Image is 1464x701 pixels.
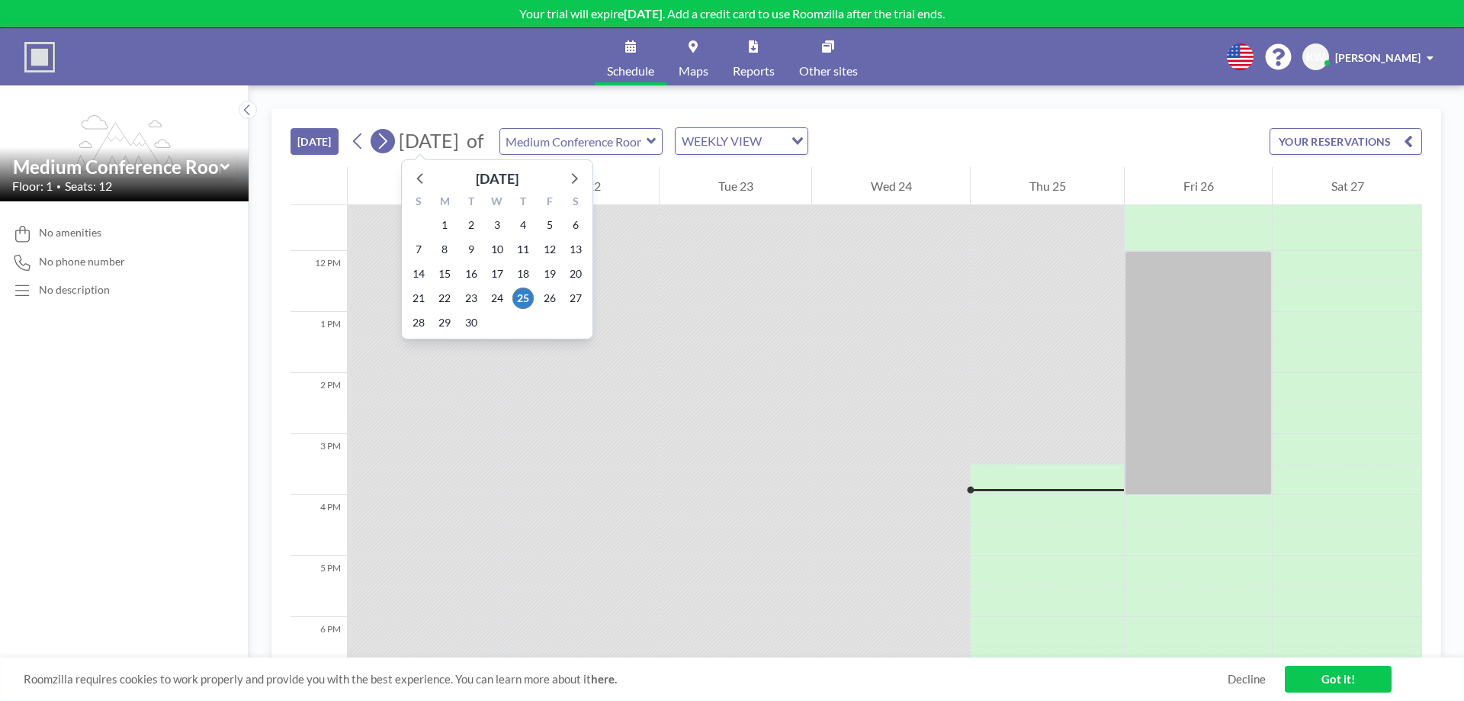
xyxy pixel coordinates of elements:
span: Tuesday, September 9, 2025 [461,239,482,260]
div: M [432,193,457,213]
span: Friday, September 12, 2025 [539,239,560,260]
span: Sunday, September 28, 2025 [408,312,429,333]
a: Maps [666,28,721,85]
span: Monday, September 15, 2025 [434,263,455,285]
a: Other sites [787,28,870,85]
span: Sunday, September 21, 2025 [408,288,429,309]
span: KW [1306,50,1325,64]
span: Saturday, September 13, 2025 [565,239,586,260]
div: F [536,193,562,213]
span: Friday, September 5, 2025 [539,214,560,236]
input: Medium Conference Room [500,129,647,154]
span: Reports [733,65,775,77]
span: Wednesday, September 17, 2025 [486,263,508,285]
div: No description [39,283,110,297]
span: Tuesday, September 23, 2025 [461,288,482,309]
span: • [56,182,61,191]
div: Fri 26 [1125,167,1272,205]
div: 2 PM [291,373,347,434]
span: Other sites [799,65,858,77]
span: No phone number [39,255,125,269]
div: 6 PM [291,617,347,678]
button: [DATE] [291,128,339,155]
span: Saturday, September 6, 2025 [565,214,586,236]
div: Thu 25 [971,167,1124,205]
span: Floor: 1 [12,178,53,194]
span: Seats: 12 [65,178,112,194]
span: Thursday, September 18, 2025 [512,263,534,285]
span: No amenities [39,226,101,240]
span: Saturday, September 27, 2025 [565,288,586,309]
span: Thursday, September 11, 2025 [512,239,534,260]
span: Sunday, September 14, 2025 [408,263,429,285]
span: Saturday, September 20, 2025 [565,263,586,285]
span: Monday, September 8, 2025 [434,239,455,260]
span: Friday, September 26, 2025 [539,288,560,309]
span: Friday, September 19, 2025 [539,263,560,285]
span: Wednesday, September 24, 2025 [486,288,508,309]
span: of [467,129,483,153]
span: [PERSON_NAME] [1335,51,1421,64]
span: Thursday, September 4, 2025 [512,214,534,236]
div: 11 AM [291,190,347,251]
span: [DATE] [399,129,459,152]
span: Tuesday, September 30, 2025 [461,312,482,333]
div: 5 PM [291,556,347,617]
span: Wednesday, September 10, 2025 [486,239,508,260]
a: Got it! [1285,666,1392,693]
input: Medium Conference Room [13,156,220,178]
div: Wed 24 [812,167,970,205]
span: Wednesday, September 3, 2025 [486,214,508,236]
a: Reports [721,28,787,85]
a: Decline [1228,672,1266,687]
div: 1 PM [291,312,347,373]
span: Maps [679,65,708,77]
span: Monday, September 22, 2025 [434,288,455,309]
button: YOUR RESERVATIONS [1270,128,1422,155]
div: Tue 23 [660,167,811,205]
div: S [406,193,432,213]
span: Monday, September 1, 2025 [434,214,455,236]
div: Search for option [676,128,807,154]
span: Tuesday, September 2, 2025 [461,214,482,236]
div: 4 PM [291,495,347,556]
div: S [563,193,589,213]
div: [DATE] [476,168,518,189]
div: T [510,193,536,213]
span: Tuesday, September 16, 2025 [461,263,482,285]
span: Monday, September 29, 2025 [434,312,455,333]
input: Search for option [766,131,782,151]
span: Sunday, September 7, 2025 [408,239,429,260]
div: 12 PM [291,251,347,312]
a: Schedule [595,28,666,85]
img: organization-logo [24,42,55,72]
span: WEEKLY VIEW [679,131,765,151]
span: Schedule [607,65,654,77]
div: T [458,193,484,213]
div: Sat 27 [1273,167,1422,205]
b: [DATE] [624,6,663,21]
span: Roomzilla requires cookies to work properly and provide you with the best experience. You can lea... [24,672,1228,687]
span: Thursday, September 25, 2025 [512,288,534,309]
div: 3 PM [291,434,347,495]
div: W [484,193,510,213]
a: here. [591,672,617,686]
div: Sun 21 [348,167,500,205]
